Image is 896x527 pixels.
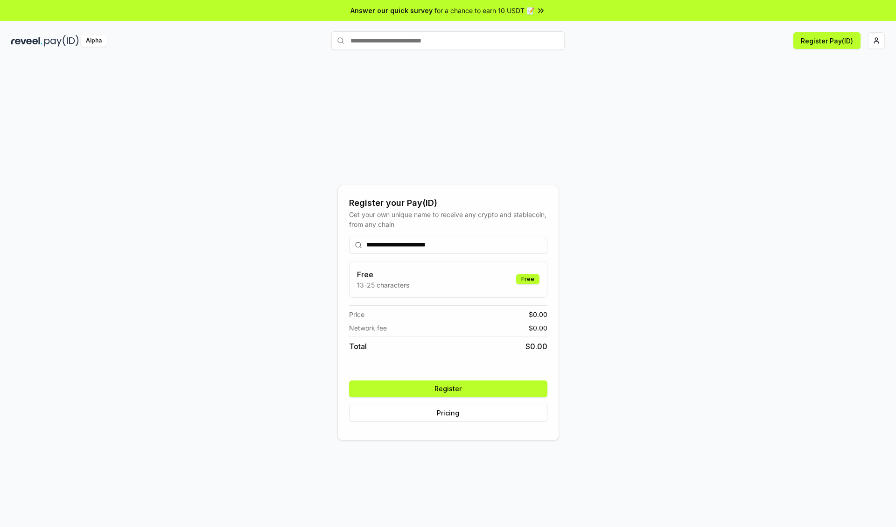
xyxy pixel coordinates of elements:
[793,32,861,49] button: Register Pay(ID)
[357,280,409,290] p: 13-25 characters
[349,309,364,319] span: Price
[434,6,534,15] span: for a chance to earn 10 USDT 📝
[529,309,547,319] span: $ 0.00
[349,197,547,210] div: Register your Pay(ID)
[44,35,79,47] img: pay_id
[357,269,409,280] h3: Free
[529,323,547,333] span: $ 0.00
[525,341,547,352] span: $ 0.00
[350,6,433,15] span: Answer our quick survey
[516,274,539,284] div: Free
[81,35,107,47] div: Alpha
[349,405,547,422] button: Pricing
[349,380,547,397] button: Register
[349,210,547,229] div: Get your own unique name to receive any crypto and stablecoin, from any chain
[349,341,367,352] span: Total
[349,323,387,333] span: Network fee
[11,35,42,47] img: reveel_dark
